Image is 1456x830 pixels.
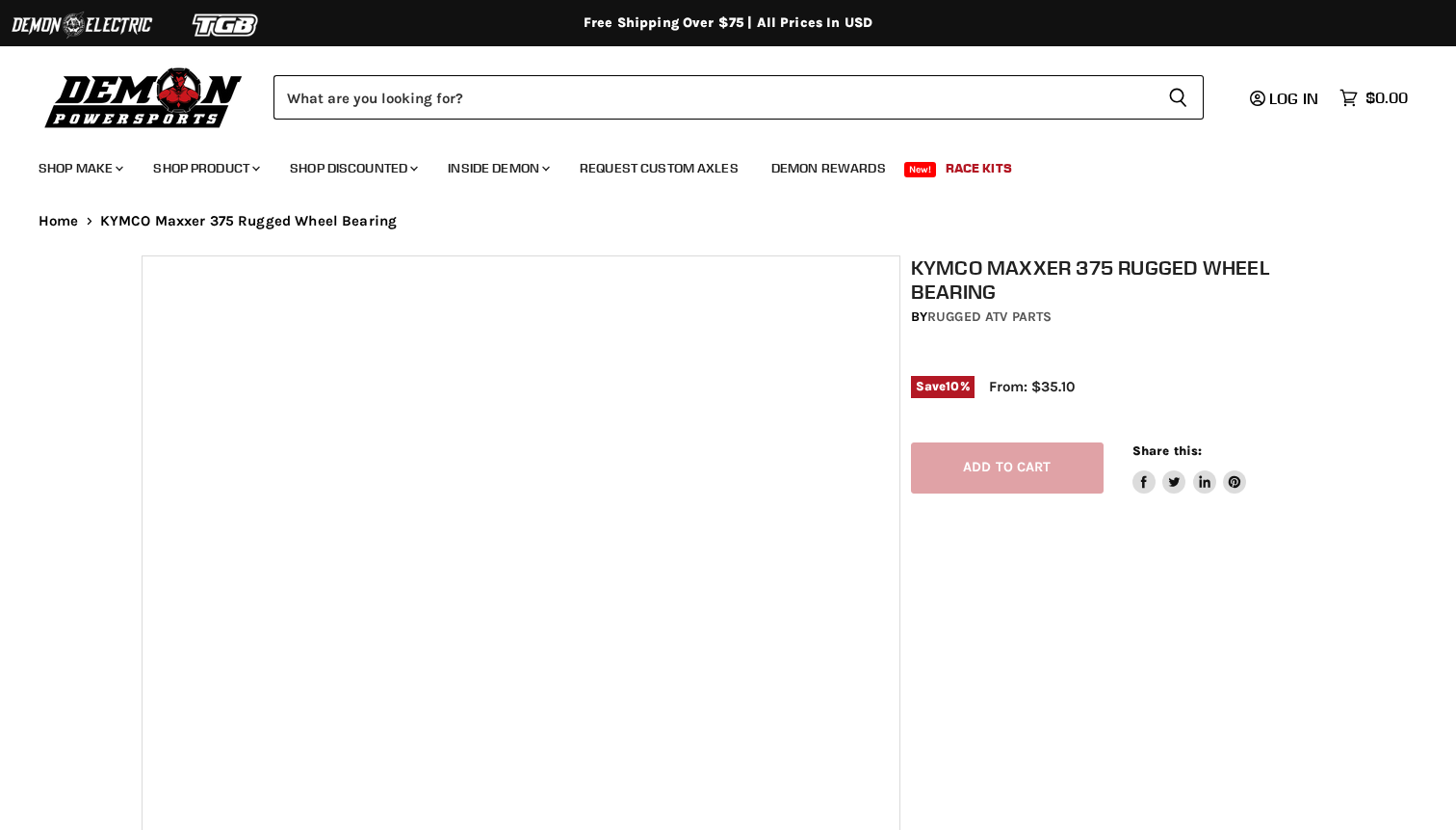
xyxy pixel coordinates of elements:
a: Log in [1241,90,1330,107]
h1: KYMCO Maxxer 375 Rugged Wheel Bearing [911,255,1325,304]
a: Shop Discounted [275,148,429,188]
form: Product [273,75,1204,120]
span: Log in [1269,89,1318,108]
span: From: $35.10 [989,378,1075,395]
img: TGB Logo 2 [154,7,299,43]
span: KYMCO Maxxer 375 Rugged Wheel Bearing [100,213,398,229]
img: Demon Powersports [39,63,249,131]
a: Rugged ATV Parts [927,308,1052,325]
ul: Main menu [24,141,1403,188]
a: Inside Demon [433,148,561,188]
aside: Share this: [1132,442,1247,494]
div: by [911,307,1325,328]
a: Request Custom Axles [565,148,753,188]
span: Share this: [1132,443,1202,458]
img: Demon Electric Logo 2 [10,7,154,43]
a: $0.00 [1330,84,1417,112]
a: Race Kits [931,148,1027,188]
a: Shop Make [24,148,135,188]
span: Save % [911,376,975,397]
a: Demon Rewards [757,148,900,188]
a: Shop Product [139,148,272,188]
span: $0.00 [1365,89,1408,107]
a: Home [39,213,79,229]
span: New! [904,162,937,177]
input: Search [273,75,1153,120]
span: 10 [946,379,959,393]
button: Search [1153,75,1204,120]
